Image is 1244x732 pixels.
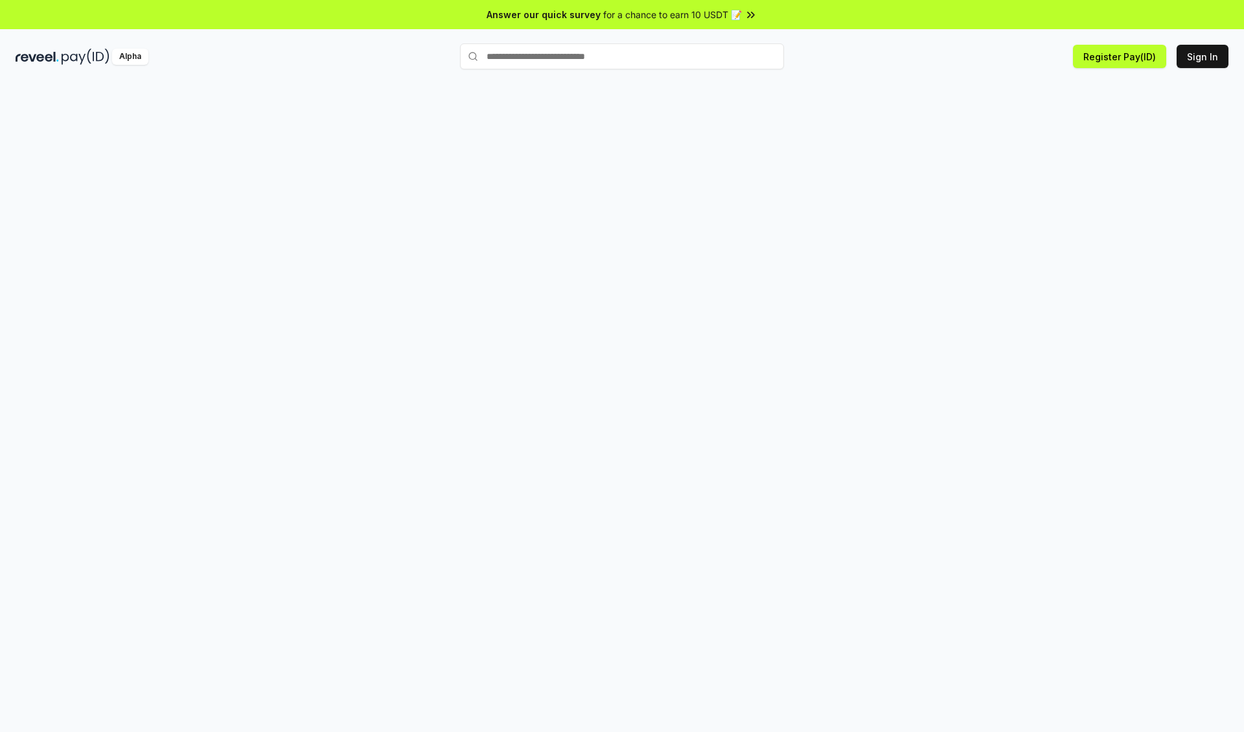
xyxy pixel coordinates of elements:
img: pay_id [62,49,109,65]
span: for a chance to earn 10 USDT 📝 [603,8,742,21]
button: Register Pay(ID) [1073,45,1166,68]
button: Sign In [1177,45,1228,68]
div: Alpha [112,49,148,65]
img: reveel_dark [16,49,59,65]
span: Answer our quick survey [487,8,601,21]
